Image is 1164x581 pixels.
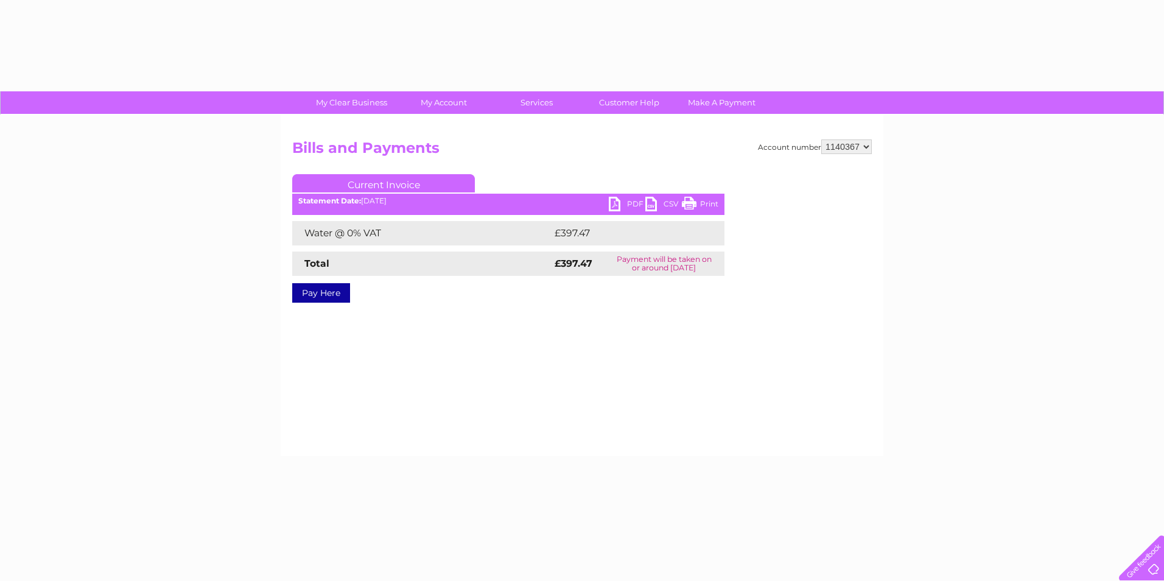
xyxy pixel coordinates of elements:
[609,197,645,214] a: PDF
[552,221,703,245] td: £397.47
[579,91,679,114] a: Customer Help
[292,174,475,192] a: Current Invoice
[301,91,402,114] a: My Clear Business
[298,196,361,205] b: Statement Date:
[671,91,772,114] a: Make A Payment
[758,139,872,154] div: Account number
[555,258,592,269] strong: £397.47
[292,221,552,245] td: Water @ 0% VAT
[292,283,350,303] a: Pay Here
[304,258,329,269] strong: Total
[486,91,587,114] a: Services
[394,91,494,114] a: My Account
[645,197,682,214] a: CSV
[604,252,724,276] td: Payment will be taken on or around [DATE]
[682,197,718,214] a: Print
[292,139,872,163] h2: Bills and Payments
[292,197,724,205] div: [DATE]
